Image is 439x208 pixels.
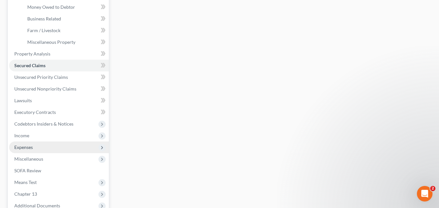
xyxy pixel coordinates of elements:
button: go back [4,3,17,15]
span: 2 [430,186,435,191]
button: Gif picker [20,158,26,164]
div: Close [114,3,126,14]
span: Unsecured Nonpriority Claims [14,86,76,92]
textarea: Message… [6,145,124,156]
span: Unsecured Priority Claims [14,74,68,80]
span: Business Related [27,16,61,21]
img: Profile image for Katie [19,4,29,14]
a: Miscellaneous Property [22,36,109,48]
button: Home [102,3,114,15]
span: Codebtors Insiders & Notices [14,121,73,127]
span: SOFA Review [14,168,41,173]
iframe: Intercom live chat [417,186,433,202]
b: 🚨ATTN: [GEOGRAPHIC_DATA] of [US_STATE] [10,55,93,67]
a: Secured Claims [9,60,109,71]
div: [PERSON_NAME] • [DATE] [10,120,61,124]
span: Lawsuits [14,98,32,103]
a: Unsecured Nonpriority Claims [9,83,109,95]
span: Miscellaneous [14,156,43,162]
p: Active 15h ago [32,8,63,15]
span: Secured Claims [14,63,45,68]
button: Upload attachment [31,158,36,164]
a: Business Related [22,13,109,25]
a: Property Analysis [9,48,109,60]
span: Executory Contracts [14,109,56,115]
span: Property Analysis [14,51,50,56]
span: Chapter 13 [14,191,37,197]
div: 🚨ATTN: [GEOGRAPHIC_DATA] of [US_STATE]The court has added a new Credit Counseling Field that we n... [5,51,107,119]
a: Executory Contracts [9,106,109,118]
button: Send a message… [111,156,122,166]
a: Lawsuits [9,95,109,106]
span: Farm / Livestock [27,28,60,33]
div: Katie says… [5,51,125,133]
span: Money Owed to Debtor [27,4,75,10]
a: Farm / Livestock [22,25,109,36]
div: The court has added a new Credit Counseling Field that we need to update upon filing. Please remo... [10,71,101,115]
span: Income [14,133,29,138]
a: SOFA Review [9,165,109,177]
a: Unsecured Priority Claims [9,71,109,83]
button: Emoji picker [10,158,15,164]
span: Means Test [14,179,37,185]
span: Expenses [14,144,33,150]
h1: [PERSON_NAME] [32,3,74,8]
button: Start recording [41,158,46,164]
span: Miscellaneous Property [27,39,75,45]
a: Money Owed to Debtor [22,1,109,13]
